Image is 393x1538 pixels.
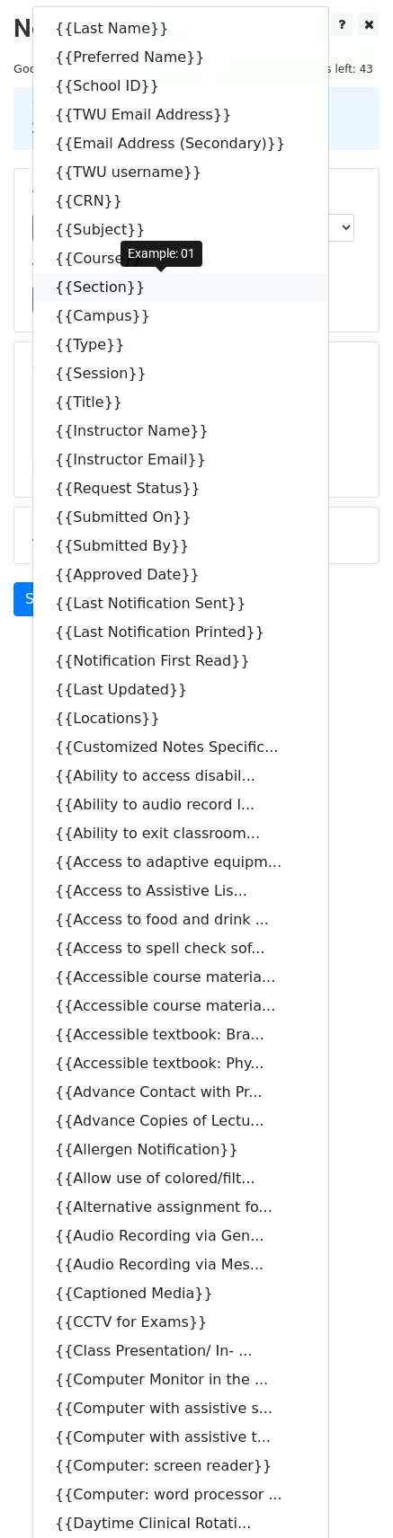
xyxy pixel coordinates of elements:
[33,273,328,302] a: {{Section}}
[33,503,328,532] a: {{Submitted On}}
[33,331,328,359] a: {{Type}}
[33,992,328,1021] a: {{Accessible course materia...
[13,13,380,44] h2: New Campaign
[33,934,328,963] a: {{Access to spell check sof...
[33,906,328,934] a: {{Access to food and drink ...
[33,819,328,848] a: {{Ability to exit classroom...
[33,302,328,331] a: {{Campus}}
[33,72,328,101] a: {{School ID}}
[33,561,328,589] a: {{Approved Date}}
[33,877,328,906] a: {{Access to Assistive Lis...
[33,1337,328,1366] a: {{Class Presentation/ In- ...
[33,1308,328,1337] a: {{CCTV for Exams}}
[33,1251,328,1279] a: {{Audio Recording via Mes...
[33,474,328,503] a: {{Request Status}}
[33,647,328,676] a: {{Notification First Read}}
[33,848,328,877] a: {{Access to adaptive equipm...
[33,1193,328,1222] a: {{Alternative assignment fo...
[33,1164,328,1193] a: {{Allow use of colored/filt...
[33,1423,328,1452] a: {{Computer with assistive t...
[33,762,328,791] a: {{Ability to access disabil...
[33,1481,328,1509] a: {{Computer: word processor ...
[33,532,328,561] a: {{Submitted By}}
[33,589,328,618] a: {{Last Notification Sent}}
[33,187,328,216] a: {{CRN}}
[33,1366,328,1394] a: {{Computer Monitor in the ...
[33,216,328,244] a: {{Subject}}
[33,244,328,273] a: {{Course}}
[33,1049,328,1078] a: {{Accessible textbook: Phy...
[33,1021,328,1049] a: {{Accessible textbook: Bra...
[33,446,328,474] a: {{Instructor Email}}
[33,1452,328,1481] a: {{Computer: screen reader}}
[33,158,328,187] a: {{TWU username}}
[33,1279,328,1308] a: {{Captioned Media}}
[184,18,375,79] div: Copied {{Course}}. You can paste it into your email.
[33,1509,328,1538] a: {{Daytime Clinical Rotati...
[33,101,328,129] a: {{TWU Email Address}}
[18,98,375,139] div: 1. Write your email in Gmail 2. Click
[33,43,328,72] a: {{Preferred Name}}
[33,1107,328,1136] a: {{Advance Copies of Lectu...
[303,1452,393,1538] iframe: Chat Widget
[13,62,167,75] small: Google Sheet:
[33,1222,328,1251] a: {{Audio Recording via Gen...
[33,1078,328,1107] a: {{Advance Contact with Pr...
[13,582,73,616] a: Send
[33,388,328,417] a: {{Title}}
[121,241,202,267] div: Example: 01
[33,963,328,992] a: {{Accessible course materia...
[33,1136,328,1164] a: {{Allergen Notification}}
[33,1394,328,1423] a: {{Computer with assistive s...
[33,129,328,158] a: {{Email Address (Secondary)}}
[33,791,328,819] a: {{Ability to audio record l...
[33,14,328,43] a: {{Last Name}}
[33,676,328,704] a: {{Last Updated}}
[33,359,328,388] a: {{Session}}
[33,417,328,446] a: {{Instructor Name}}
[33,733,328,762] a: {{Customized Notes Specific...
[33,618,328,647] a: {{Last Notification Printed}}
[33,704,328,733] a: {{Locations}}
